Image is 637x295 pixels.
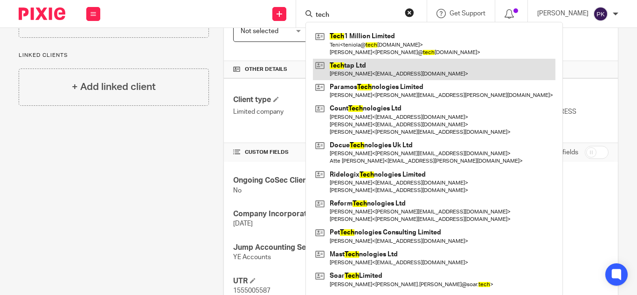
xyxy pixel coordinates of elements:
h4: CUSTOM FIELDS [233,149,421,156]
span: Get Support [450,10,485,17]
p: Limited company [233,107,421,117]
img: Pixie [19,7,65,20]
h4: Ongoing CoSec Client [233,176,421,185]
span: Other details [245,66,287,73]
h4: Jump Accounting Service [233,243,421,253]
span: 1555005587 [233,288,270,294]
button: Clear [405,8,414,17]
span: Not selected [241,28,278,34]
p: [PERSON_NAME] [537,9,589,18]
h4: Company Incorporated On [233,209,421,219]
h4: UTR [233,276,421,286]
span: [DATE] [233,220,253,227]
img: svg%3E [593,7,608,21]
h4: Client type [233,95,421,105]
p: Linked clients [19,52,209,59]
span: YE Accounts [233,254,271,261]
h4: + Add linked client [72,80,156,94]
input: Search [315,11,399,20]
span: No [233,187,242,194]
